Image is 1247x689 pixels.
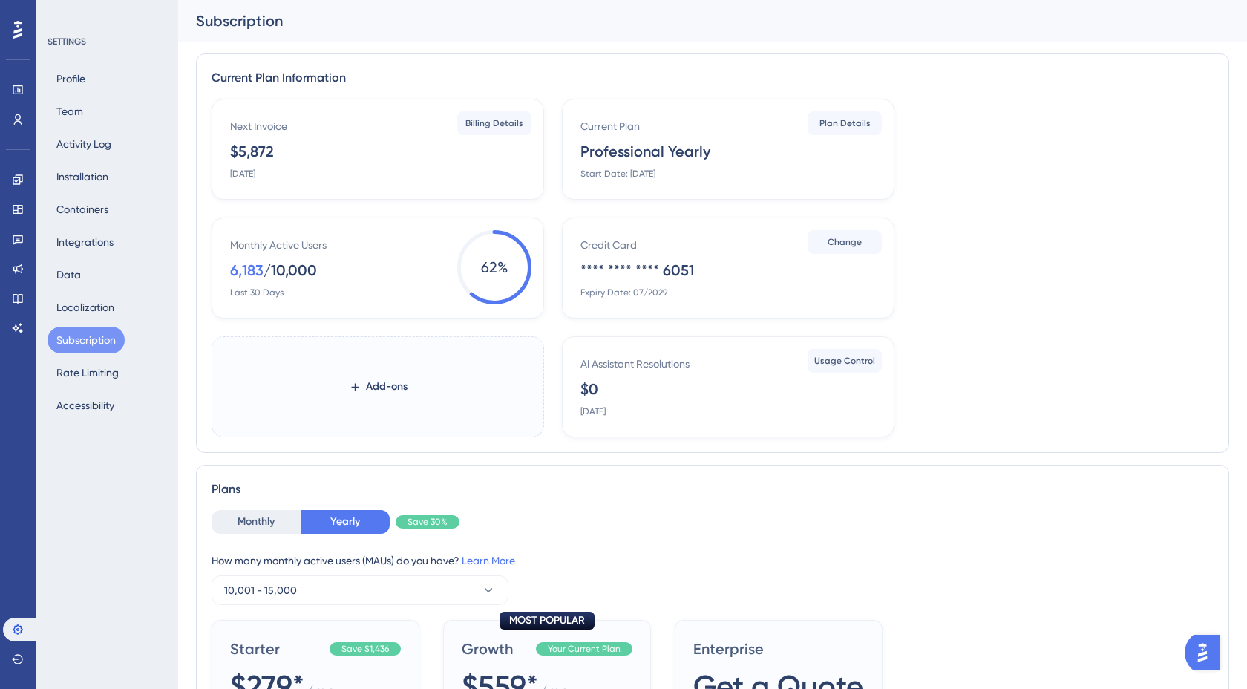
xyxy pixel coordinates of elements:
button: Team [48,98,92,125]
div: [DATE] [580,405,606,417]
iframe: UserGuiding AI Assistant Launcher [1185,630,1229,675]
button: Plan Details [808,111,882,135]
button: Add-ons [325,373,431,400]
span: Save $1,436 [341,643,389,655]
span: Save 30% [408,516,448,528]
span: 62 % [457,230,531,304]
button: Localization [48,294,123,321]
div: Current Plan [580,117,640,135]
div: How many monthly active users (MAUs) do you have? [212,552,1214,569]
button: Subscription [48,327,125,353]
span: Billing Details [465,117,523,129]
div: Start Date: [DATE] [580,168,655,180]
button: Yearly [301,510,390,534]
div: $5,872 [230,141,274,162]
button: Data [48,261,90,288]
a: Learn More [462,555,515,566]
button: Change [808,230,882,254]
button: Installation [48,163,117,190]
button: Rate Limiting [48,359,128,386]
div: Last 30 Days [230,287,284,298]
div: Credit Card [580,236,637,254]
div: Expiry Date: 07/2029 [580,287,667,298]
div: 6,183 [230,260,264,281]
span: Add-ons [366,378,408,396]
div: SETTINGS [48,36,168,48]
span: Change [828,236,862,248]
span: Starter [230,639,324,659]
button: Profile [48,65,94,92]
button: Containers [48,196,117,223]
div: Next Invoice [230,117,287,135]
div: [DATE] [230,168,255,180]
div: Professional Yearly [580,141,710,162]
span: 10,001 - 15,000 [224,581,297,599]
button: Integrations [48,229,122,255]
button: Activity Log [48,131,120,157]
div: Subscription [196,10,1192,31]
button: 10,001 - 15,000 [212,575,508,605]
button: Accessibility [48,392,123,419]
div: MOST POPULAR [500,612,595,630]
button: Monthly [212,510,301,534]
div: Plans [212,480,1214,498]
span: Plan Details [819,117,871,129]
div: Current Plan Information [212,69,1214,87]
span: Usage Control [814,355,875,367]
div: Monthly Active Users [230,236,327,254]
span: Enterprise [693,639,864,659]
button: Billing Details [457,111,531,135]
span: Growth [462,639,530,659]
div: AI Assistant Resolutions [580,355,690,373]
button: Usage Control [808,349,882,373]
div: / 10,000 [264,260,317,281]
div: $0 [580,379,598,399]
span: Your Current Plan [548,643,621,655]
